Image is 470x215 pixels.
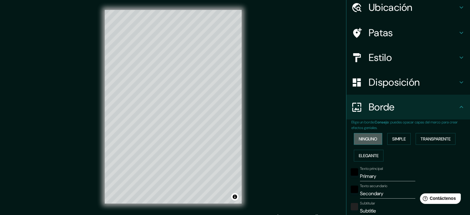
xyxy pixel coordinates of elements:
[359,136,377,142] font: Ninguno
[351,203,358,210] button: color-222222
[415,191,463,208] iframe: Lanzador de widgets de ayuda
[360,166,383,171] font: Texto principal
[387,133,411,145] button: Simple
[359,153,379,158] font: Elegante
[354,133,382,145] button: Ninguno
[351,186,358,193] button: negro
[416,133,455,145] button: Transparente
[392,136,406,142] font: Simple
[369,101,395,114] font: Borde
[421,136,451,142] font: Transparente
[354,150,383,161] button: Elegante
[346,45,470,70] div: Estilo
[369,51,392,64] font: Estilo
[351,120,375,125] font: Elige un borde.
[369,76,420,89] font: Disposición
[360,183,387,188] font: Texto secundario
[369,26,393,39] font: Patas
[360,201,375,206] font: Subtitular
[231,193,239,200] button: Activar o desactivar atribución
[375,120,389,125] font: Consejo
[369,1,413,14] font: Ubicación
[346,70,470,95] div: Disposición
[351,168,358,176] button: negro
[351,120,458,130] font: : puedes opacar capas del marco para crear efectos geniales.
[346,20,470,45] div: Patas
[346,95,470,119] div: Borde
